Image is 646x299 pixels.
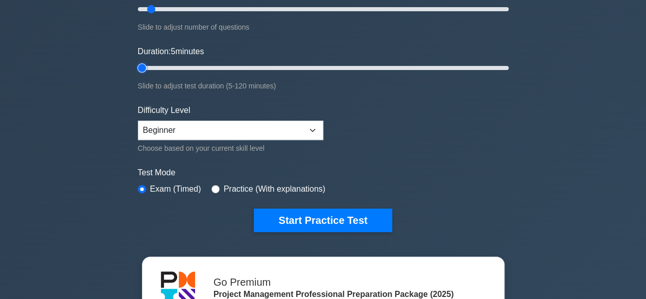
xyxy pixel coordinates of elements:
[138,45,204,58] label: Duration: minutes
[254,209,392,232] button: Start Practice Test
[171,47,175,56] span: 5
[224,183,325,195] label: Practice (With explanations)
[150,183,201,195] label: Exam (Timed)
[138,21,509,33] div: Slide to adjust number of questions
[138,142,323,154] div: Choose based on your current skill level
[138,167,509,179] label: Test Mode
[138,80,509,92] div: Slide to adjust test duration (5-120 minutes)
[138,104,190,117] label: Difficulty Level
